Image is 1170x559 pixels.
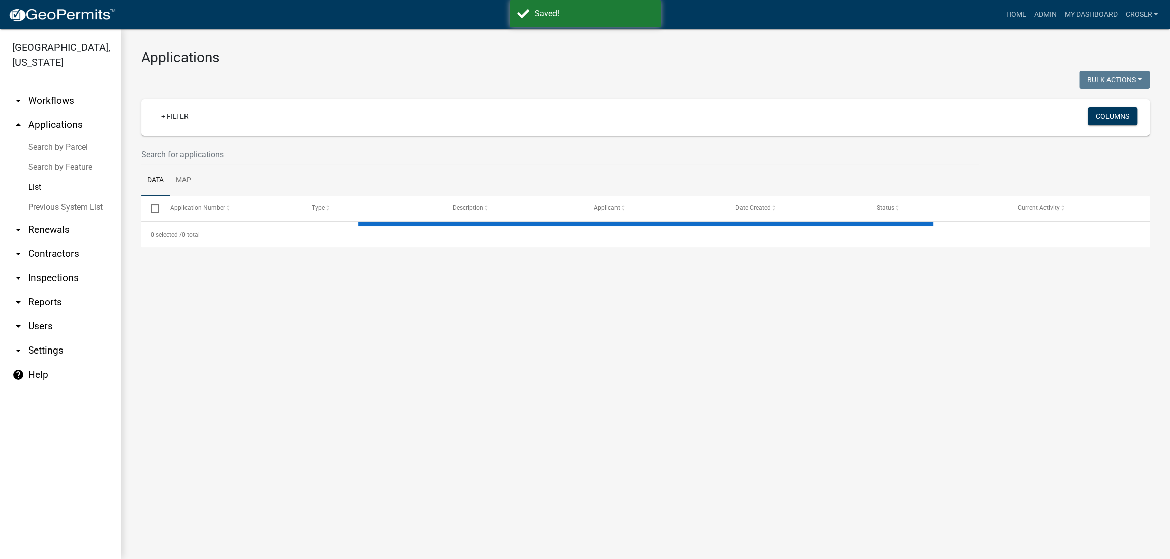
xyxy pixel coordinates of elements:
datatable-header-cell: Application Number [160,196,301,221]
a: My Dashboard [1060,5,1121,24]
button: Columns [1088,107,1137,125]
span: 0 selected / [151,231,182,238]
a: Admin [1030,5,1060,24]
i: arrow_drop_down [12,344,24,357]
input: Search for applications [141,144,979,165]
i: arrow_drop_down [12,272,24,284]
a: Data [141,165,170,197]
a: Map [170,165,197,197]
button: Bulk Actions [1079,71,1150,89]
a: croser [1121,5,1162,24]
span: Current Activity [1018,204,1060,212]
a: + Filter [153,107,197,125]
span: Application Number [170,204,225,212]
datatable-header-cell: Type [302,196,443,221]
a: Home [1002,5,1030,24]
i: help [12,369,24,381]
datatable-header-cell: Description [443,196,584,221]
div: Saved! [535,8,653,20]
i: arrow_drop_down [12,296,24,308]
i: arrow_drop_down [12,320,24,332]
div: 0 total [141,222,1150,247]
datatable-header-cell: Applicant [584,196,725,221]
datatable-header-cell: Status [867,196,1008,221]
span: Description [453,204,483,212]
i: arrow_drop_up [12,119,24,131]
datatable-header-cell: Date Created [725,196,867,221]
h3: Applications [141,49,1150,66]
i: arrow_drop_down [12,95,24,107]
span: Type [312,204,325,212]
datatable-header-cell: Select [141,196,160,221]
i: arrow_drop_down [12,248,24,260]
span: Applicant [594,204,620,212]
span: Date Created [735,204,771,212]
datatable-header-cell: Current Activity [1008,196,1149,221]
span: Status [877,204,894,212]
i: arrow_drop_down [12,224,24,236]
